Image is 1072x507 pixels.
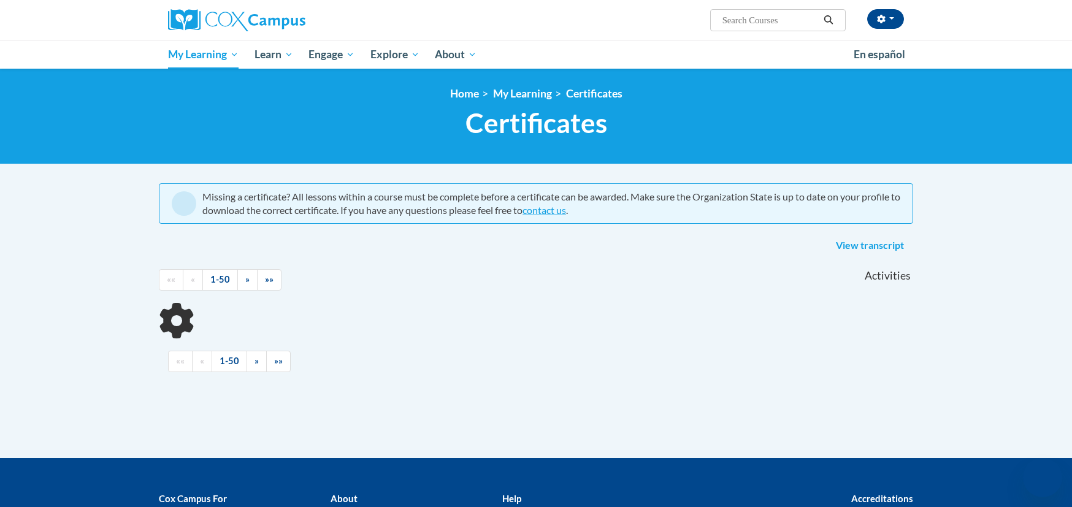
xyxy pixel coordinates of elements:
span: About [435,47,477,62]
div: Main menu [150,40,922,69]
a: View transcript [827,236,913,256]
span: «« [167,274,175,284]
a: Previous [192,351,212,372]
a: Begining [159,269,183,291]
a: Previous [183,269,203,291]
a: Begining [168,351,193,372]
button: Search [819,13,838,28]
a: Learn [247,40,301,69]
span: Explore [370,47,419,62]
a: Cox Campus [168,9,401,31]
b: Cox Campus For [159,493,227,504]
span: Learn [255,47,293,62]
span: Certificates [465,107,607,139]
a: My Learning [493,87,552,100]
div: Missing a certificate? All lessons within a course must be complete before a certificate can be a... [202,190,900,217]
button: Account Settings [867,9,904,29]
a: Next [237,269,258,291]
span: » [255,356,259,366]
a: About [427,40,485,69]
span: » [245,274,250,284]
a: contact us [523,204,566,216]
input: Search Courses [721,13,819,28]
b: Help [502,493,521,504]
a: En español [846,42,913,67]
span: My Learning [168,47,239,62]
a: End [257,269,281,291]
a: Engage [301,40,362,69]
iframe: Button to launch messaging window [1023,458,1062,497]
span: Engage [308,47,354,62]
span: En español [854,48,905,61]
span: »» [274,356,283,366]
a: Next [247,351,267,372]
a: 1-50 [212,351,247,372]
a: Home [450,87,479,100]
a: Certificates [566,87,622,100]
span: «« [176,356,185,366]
span: Activities [865,269,911,283]
a: End [266,351,291,372]
b: Accreditations [851,493,913,504]
a: Explore [362,40,427,69]
span: « [200,356,204,366]
span: « [191,274,195,284]
span: »» [265,274,274,284]
a: My Learning [160,40,247,69]
a: 1-50 [202,269,238,291]
img: Cox Campus [168,9,305,31]
b: About [331,493,358,504]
